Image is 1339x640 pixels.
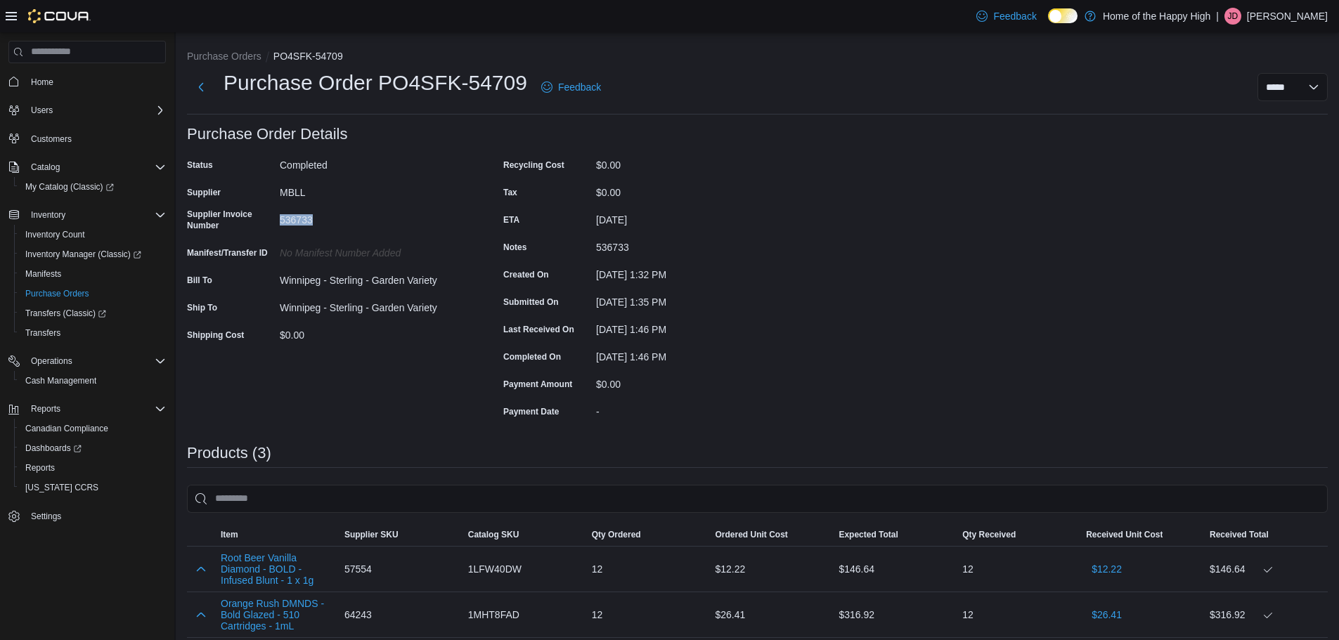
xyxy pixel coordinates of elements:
[468,561,522,577] span: 1LFW40DW
[20,178,119,195] a: My Catalog (Classic)
[20,266,166,282] span: Manifests
[503,379,572,390] label: Payment Amount
[503,214,519,226] label: ETA
[20,459,60,476] a: Reports
[20,266,67,282] a: Manifests
[25,327,60,339] span: Transfers
[596,291,784,308] div: [DATE] 1:35 PM
[1224,8,1241,25] div: Joe Di Biase
[187,247,268,259] label: Manifest/Transfer ID
[3,100,172,120] button: Users
[25,102,58,119] button: Users
[14,458,172,478] button: Reports
[25,229,85,240] span: Inventory Count
[14,225,172,244] button: Inventory Count
[1204,523,1328,546] button: Received Total
[3,157,172,177] button: Catalog
[596,154,784,171] div: $0.00
[14,419,172,438] button: Canadian Compliance
[596,236,784,253] div: 536733
[14,284,172,303] button: Purchase Orders
[25,400,166,417] span: Reports
[187,445,271,462] h3: Products (3)
[280,154,468,171] div: Completed
[273,51,343,62] button: PO4SFK-54709
[221,598,333,632] button: Orange Rush DMNDS - Bold Glazed - 510 Cartridges - 1mL
[957,555,1080,583] div: 12
[503,324,574,335] label: Last Received On
[710,601,834,629] div: $26.41
[25,443,82,454] span: Dashboards
[503,406,559,417] label: Payment Date
[8,66,166,563] nav: Complex example
[31,403,60,414] span: Reports
[20,226,166,243] span: Inventory Count
[833,523,957,546] button: Expected Total
[20,420,166,437] span: Canadian Compliance
[221,552,333,586] button: Root Beer Vanilla Diamond - BOLD - Infused Blunt - 1 x 1g
[280,209,468,226] div: 536733
[716,529,788,540] span: Ordered Unit Cost
[280,269,468,286] div: Winnipeg - Sterling - Garden Variety
[25,508,67,525] a: Settings
[503,296,559,308] label: Submitted On
[957,523,1080,546] button: Qty Received
[833,555,957,583] div: $146.64
[20,459,166,476] span: Reports
[1048,8,1078,23] input: Dark Mode
[221,529,238,540] span: Item
[25,159,166,176] span: Catalog
[25,249,141,260] span: Inventory Manager (Classic)
[344,561,372,577] span: 57554
[14,244,172,264] a: Inventory Manager (Classic)
[25,102,166,119] span: Users
[344,529,399,540] span: Supplier SKU
[20,178,166,195] span: My Catalog (Classic)
[993,9,1036,23] span: Feedback
[1092,608,1122,622] span: $26.41
[31,355,72,367] span: Operations
[1228,8,1238,25] span: JD
[596,373,784,390] div: $0.00
[25,482,98,493] span: [US_STATE] CCRS
[710,523,834,546] button: Ordered Unit Cost
[187,302,217,313] label: Ship To
[468,529,519,540] span: Catalog SKU
[20,420,114,437] a: Canadian Compliance
[31,77,53,88] span: Home
[596,400,784,417] div: -
[1103,8,1210,25] p: Home of the Happy High
[462,523,586,546] button: Catalog SKU
[31,105,53,116] span: Users
[25,207,71,223] button: Inventory
[25,375,96,386] span: Cash Management
[31,133,72,145] span: Customers
[710,555,834,583] div: $12.22
[20,285,95,302] a: Purchase Orders
[280,242,468,259] div: No Manifest Number added
[215,523,339,546] button: Item
[20,372,102,389] a: Cash Management
[839,529,898,540] span: Expected Total
[971,2,1042,30] a: Feedback
[25,353,166,370] span: Operations
[20,285,166,302] span: Purchase Orders
[596,209,784,226] div: [DATE]
[20,226,91,243] a: Inventory Count
[962,529,1016,540] span: Qty Received
[187,209,274,231] label: Supplier Invoice Number
[187,275,212,286] label: Bill To
[1216,8,1219,25] p: |
[31,209,65,221] span: Inventory
[20,305,166,322] span: Transfers (Classic)
[14,303,172,323] a: Transfers (Classic)
[25,462,55,474] span: Reports
[1247,8,1328,25] p: [PERSON_NAME]
[25,268,61,280] span: Manifests
[25,288,89,299] span: Purchase Orders
[25,400,66,417] button: Reports
[596,318,784,335] div: [DATE] 1:46 PM
[833,601,957,629] div: $316.92
[20,440,87,457] a: Dashboards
